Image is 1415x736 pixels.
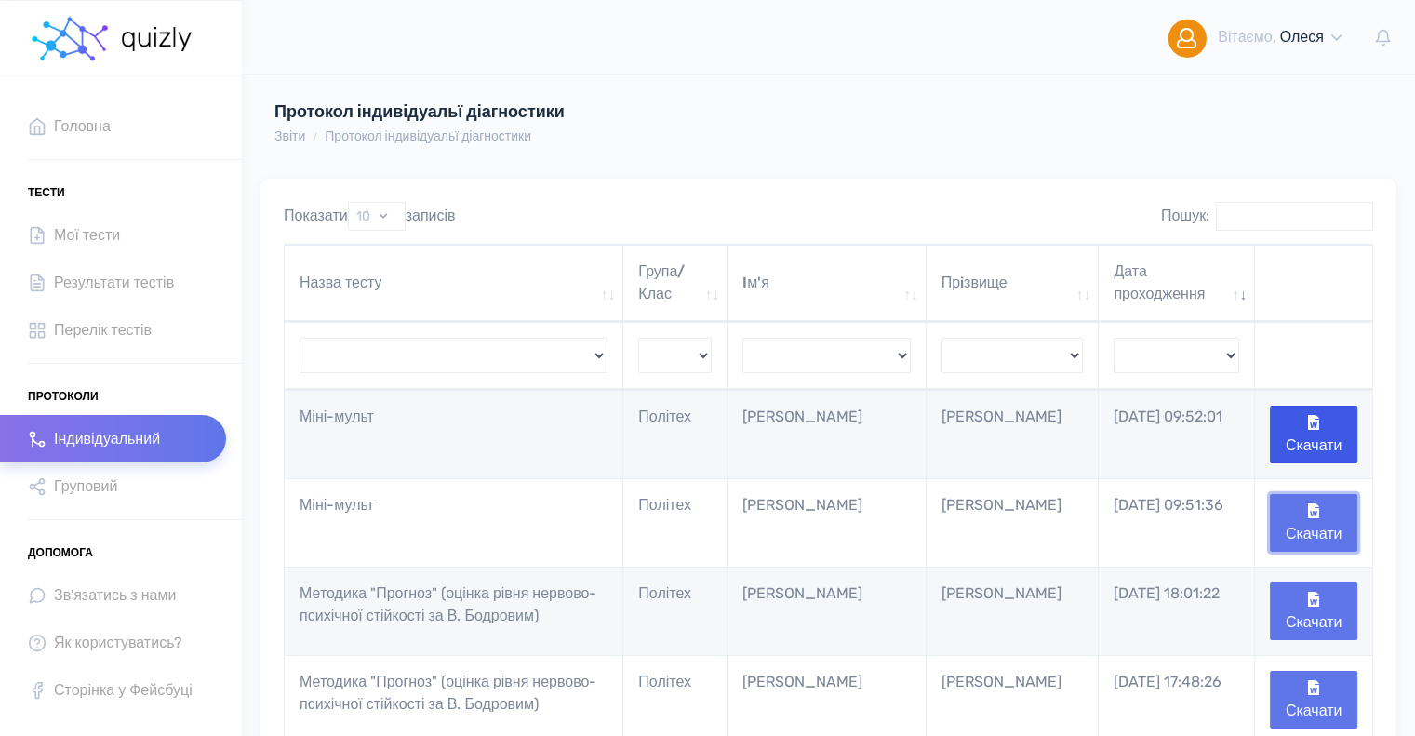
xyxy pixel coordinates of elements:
button: Скачати [1270,671,1357,729]
span: Олеся [1279,28,1323,46]
th: Назва тесту: активувати для сортування стовпців за зростанням [285,245,623,322]
span: Сторінка у Фейсбуці [54,677,193,703]
h4: Протокол індивідуальї діагностики [274,102,909,123]
nav: breadcrumb [274,127,531,146]
td: [PERSON_NAME] [728,390,926,478]
td: [PERSON_NAME] [728,567,926,655]
th: Дата проходження: активувати для сортування стовпців за зростанням [1099,245,1255,322]
td: Методика "Прогноз" (оцінка рівня нервово-психічної стійкості за В. Бодровим) [285,567,623,655]
label: Пошук: [1161,202,1373,231]
span: Тести [28,179,65,207]
span: Груповий [54,474,117,499]
li: Звіти [274,127,305,146]
button: Скачати [1270,582,1357,640]
select: Показатизаписів [348,202,406,231]
button: Скачати [1270,406,1357,463]
span: Головна [54,114,111,139]
td: [PERSON_NAME] [728,478,926,567]
td: Політех [623,567,728,655]
td: Міні-мульт [285,478,623,567]
td: [PERSON_NAME] [927,478,1100,567]
td: [DATE] 18:01:22 [1099,567,1255,655]
img: homepage [28,11,112,67]
span: Перелік тестів [54,317,152,342]
input: Пошук: [1216,202,1373,231]
span: Результати тестів [54,270,174,295]
td: Політех [623,390,728,478]
span: Допомога [28,539,93,567]
span: Зв'язатись з нами [54,582,176,608]
a: homepage homepage [28,1,195,75]
th: Iм'я: активувати для сортування стовпців за зростанням [728,245,926,322]
th: Прiзвище: активувати для сортування стовпців за зростанням [927,245,1100,322]
span: Мої тести [54,222,120,248]
th: Група/Клас: активувати для сортування стовпців за зростанням [623,245,728,322]
span: Протоколи [28,382,99,410]
td: [PERSON_NAME] [927,567,1100,655]
td: [PERSON_NAME] [927,390,1100,478]
td: [DATE] 09:52:01 [1099,390,1255,478]
img: homepage [120,27,195,51]
td: Міні-мульт [285,390,623,478]
span: Як користуватись? [54,630,182,655]
span: Індивідуальний [54,426,160,451]
td: [DATE] 09:51:36 [1099,478,1255,567]
label: Показати записів [284,202,456,231]
button: Скачати [1270,494,1357,552]
li: Протокол індивідуальї діагностики [305,127,531,146]
td: Політех [623,478,728,567]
